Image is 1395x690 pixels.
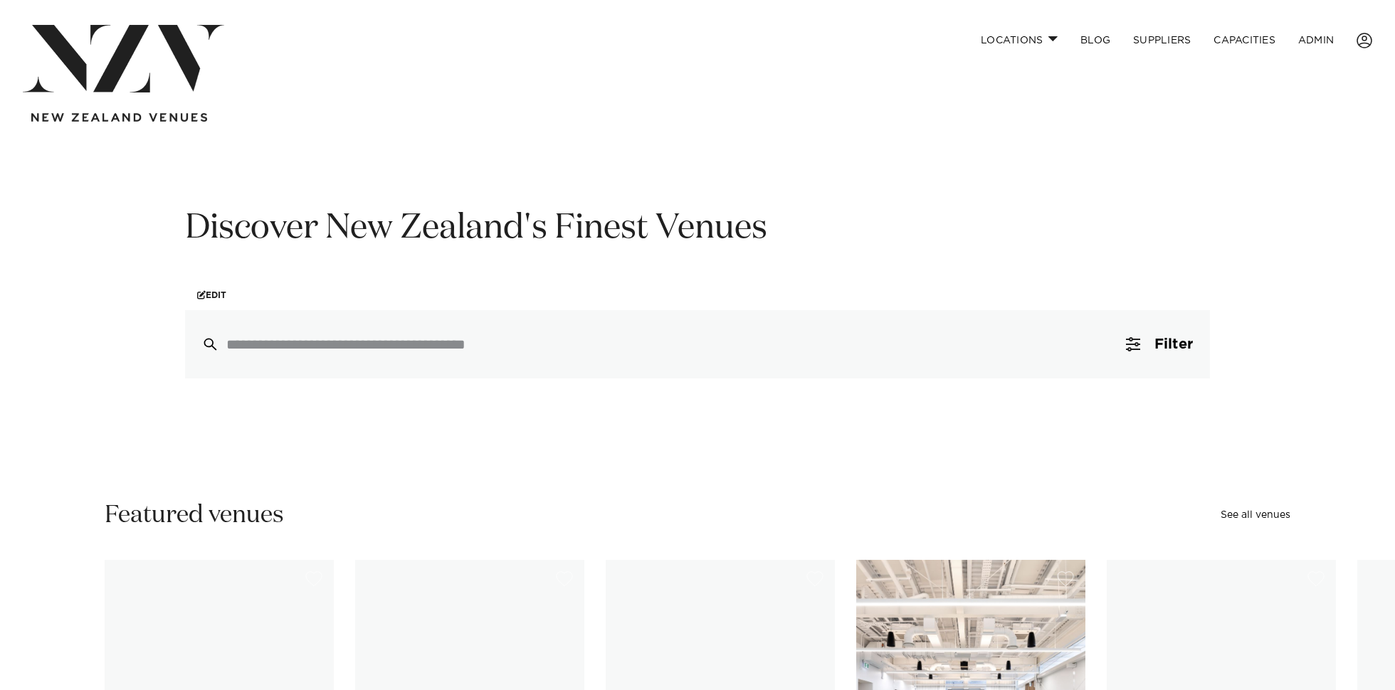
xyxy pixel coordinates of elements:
[1069,25,1122,55] a: BLOG
[969,25,1069,55] a: Locations
[185,280,238,310] a: Edit
[23,25,224,92] img: nzv-logo.png
[31,113,207,122] img: new-zealand-venues-text.png
[1122,25,1202,55] a: SUPPLIERS
[1202,25,1287,55] a: Capacities
[185,206,1210,251] h1: Discover New Zealand's Finest Venues
[1154,337,1193,351] span: Filter
[1221,510,1290,520] a: See all venues
[1109,310,1210,378] button: Filter
[105,499,284,531] h2: Featured venues
[1287,25,1345,55] a: ADMIN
